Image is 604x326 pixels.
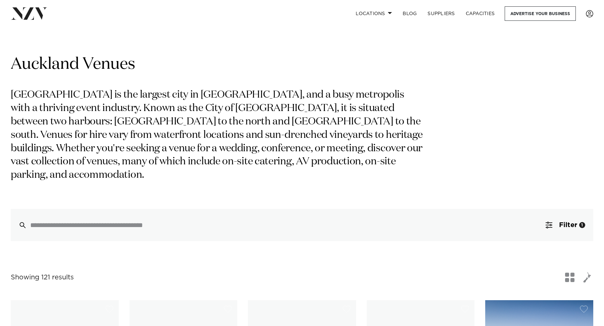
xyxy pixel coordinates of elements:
[11,272,74,283] div: Showing 121 results
[422,6,460,21] a: SUPPLIERS
[397,6,422,21] a: BLOG
[11,54,593,75] h1: Auckland Venues
[11,7,47,19] img: nzv-logo.png
[505,6,576,21] a: Advertise your business
[579,222,585,228] div: 1
[559,222,577,228] span: Filter
[350,6,397,21] a: Locations
[460,6,500,21] a: Capacities
[538,209,593,241] button: Filter1
[11,89,425,182] p: [GEOGRAPHIC_DATA] is the largest city in [GEOGRAPHIC_DATA], and a busy metropolis with a thriving...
